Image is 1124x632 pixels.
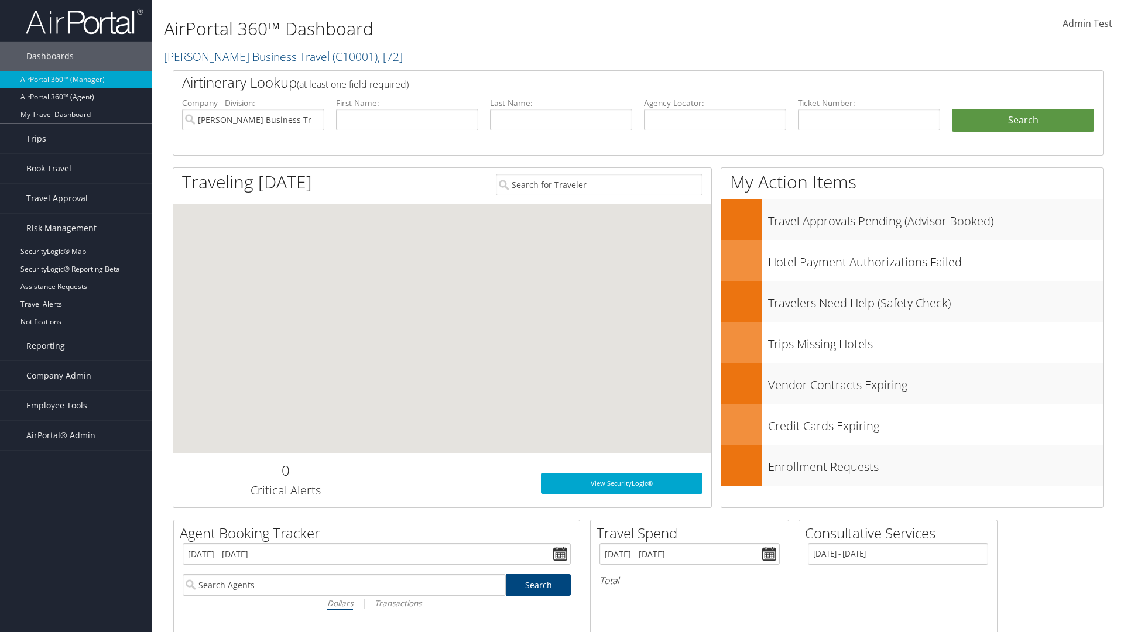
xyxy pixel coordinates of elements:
span: , [ 72 ] [378,49,403,64]
i: Dollars [327,597,353,609]
h2: Travel Spend [597,523,789,543]
span: Employee Tools [26,391,87,420]
a: Search [506,574,571,596]
span: Risk Management [26,214,97,243]
span: ( C10001 ) [333,49,378,64]
span: Company Admin [26,361,91,390]
h3: Travel Approvals Pending (Advisor Booked) [768,207,1103,229]
span: AirPortal® Admin [26,421,95,450]
h3: Enrollment Requests [768,453,1103,475]
h2: 0 [182,461,389,480]
a: Travel Approvals Pending (Advisor Booked) [721,199,1103,240]
label: Ticket Number: [798,97,940,109]
a: Hotel Payment Authorizations Failed [721,240,1103,281]
span: Dashboards [26,42,74,71]
span: Reporting [26,331,65,360]
a: View SecurityLogic® [541,473,702,494]
label: Last Name: [490,97,632,109]
h1: My Action Items [721,170,1103,194]
h3: Credit Cards Expiring [768,412,1103,434]
h3: Hotel Payment Authorizations Failed [768,248,1103,270]
h3: Vendor Contracts Expiring [768,371,1103,393]
a: Admin Test [1063,6,1112,42]
input: Search for Traveler [496,174,702,195]
h3: Trips Missing Hotels [768,330,1103,352]
a: Vendor Contracts Expiring [721,363,1103,404]
h1: Traveling [DATE] [182,170,312,194]
a: Enrollment Requests [721,445,1103,486]
label: Company - Division: [182,97,324,109]
span: (at least one field required) [297,78,409,91]
img: airportal-logo.png [26,8,143,35]
span: Book Travel [26,154,71,183]
button: Search [952,109,1094,132]
a: Credit Cards Expiring [721,404,1103,445]
label: First Name: [336,97,478,109]
a: Travelers Need Help (Safety Check) [721,281,1103,322]
h2: Airtinerary Lookup [182,73,1017,92]
span: Admin Test [1063,17,1112,30]
label: Agency Locator: [644,97,786,109]
a: [PERSON_NAME] Business Travel [164,49,403,64]
span: Trips [26,124,46,153]
input: Search Agents [183,574,506,596]
h3: Critical Alerts [182,482,389,499]
h1: AirPortal 360™ Dashboard [164,16,796,41]
span: Travel Approval [26,184,88,213]
a: Trips Missing Hotels [721,322,1103,363]
h2: Agent Booking Tracker [180,523,580,543]
div: | [183,596,571,610]
h2: Consultative Services [805,523,997,543]
h6: Total [599,574,780,587]
i: Transactions [375,597,421,609]
h3: Travelers Need Help (Safety Check) [768,289,1103,311]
